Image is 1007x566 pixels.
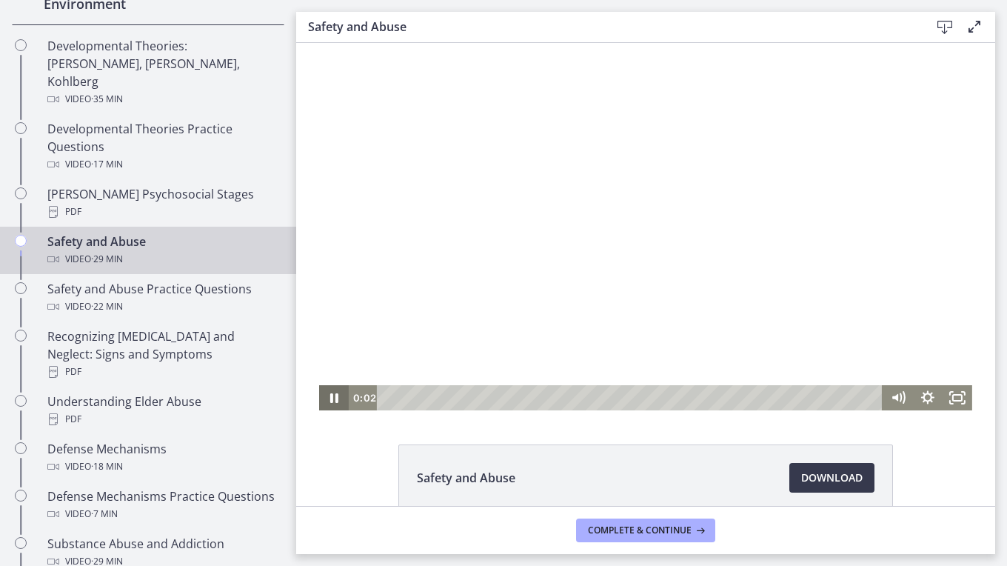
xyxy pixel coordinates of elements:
span: Complete & continue [588,525,692,536]
span: · 7 min [91,505,118,523]
span: · 18 min [91,458,123,476]
div: Video [47,156,278,173]
button: Mute [587,342,617,367]
div: PDF [47,203,278,221]
iframe: Video Lesson [296,43,995,410]
span: · 35 min [91,90,123,108]
div: Developmental Theories: [PERSON_NAME], [PERSON_NAME], Kohlberg [47,37,278,108]
div: Defense Mechanisms [47,440,278,476]
div: Safety and Abuse Practice Questions [47,280,278,316]
span: · 29 min [91,250,123,268]
button: Fullscreen [646,342,676,367]
span: · 22 min [91,298,123,316]
div: Video [47,250,278,268]
div: Safety and Abuse [47,233,278,268]
div: Defense Mechanisms Practice Questions [47,487,278,523]
div: Understanding Elder Abuse [47,393,278,428]
span: Download [801,469,863,487]
div: PDF [47,410,278,428]
div: Recognizing [MEDICAL_DATA] and Neglect: Signs and Symptoms [47,327,278,381]
a: Download [789,463,874,493]
div: [PERSON_NAME] Psychosocial Stages [47,185,278,221]
span: · 17 min [91,156,123,173]
div: Video [47,505,278,523]
div: Video [47,298,278,316]
div: Video [47,458,278,476]
h3: Safety and Abuse [308,18,906,36]
div: Developmental Theories Practice Questions [47,120,278,173]
button: Show settings menu [617,342,646,367]
div: Video [47,90,278,108]
span: Safety and Abuse [417,469,515,487]
button: Complete & continue [576,519,715,542]
div: PDF [47,363,278,381]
